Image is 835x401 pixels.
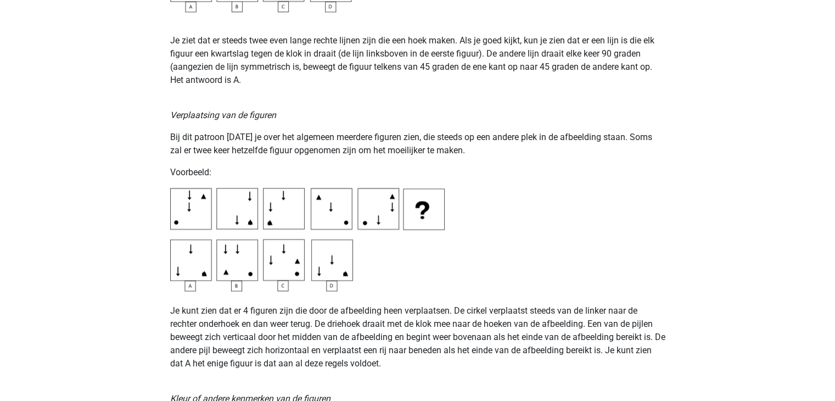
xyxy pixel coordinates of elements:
[170,110,276,120] i: Verplaatsing van de figuren
[170,131,665,157] p: Bij dit patroon [DATE] je over het algemeen meerdere figuren zien, die steeds op een andere plek ...
[170,188,445,291] img: Inductive Reasoning Example5.png
[170,291,665,370] p: Je kunt zien dat er 4 figuren zijn die door de afbeelding heen verplaatsen. De cirkel verplaatst ...
[170,34,665,87] p: Je ziet dat er steeds twee even lange rechte lijnen zijn die een hoek maken. Als je goed kijkt, k...
[170,166,665,179] p: Voorbeeld:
